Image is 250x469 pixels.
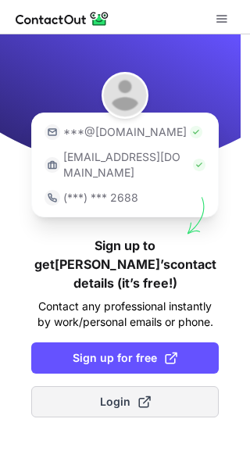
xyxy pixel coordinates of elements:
[45,157,60,173] img: https://contactout.com/extension/app/static/media/login-work-icon.638a5007170bc45168077fde17b29a1...
[63,124,187,140] p: ***@[DOMAIN_NAME]
[16,9,109,28] img: ContactOut v5.3.10
[31,299,219,330] p: Contact any professional instantly by work/personal emails or phone.
[190,126,202,138] img: Check Icon
[100,394,151,410] span: Login
[45,124,60,140] img: https://contactout.com/extension/app/static/media/login-email-icon.f64bce713bb5cd1896fef81aa7b14a...
[73,350,177,366] span: Sign up for free
[31,386,219,417] button: Login
[45,190,60,206] img: https://contactout.com/extension/app/static/media/login-phone-icon.bacfcb865e29de816d437549d7f4cb...
[63,149,190,181] p: [EMAIL_ADDRESS][DOMAIN_NAME]
[31,342,219,374] button: Sign up for free
[102,72,148,119] img: Amanda Uzoagba
[193,159,205,171] img: Check Icon
[31,236,219,292] h1: Sign up to get [PERSON_NAME]’s contact details (it’s free!)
